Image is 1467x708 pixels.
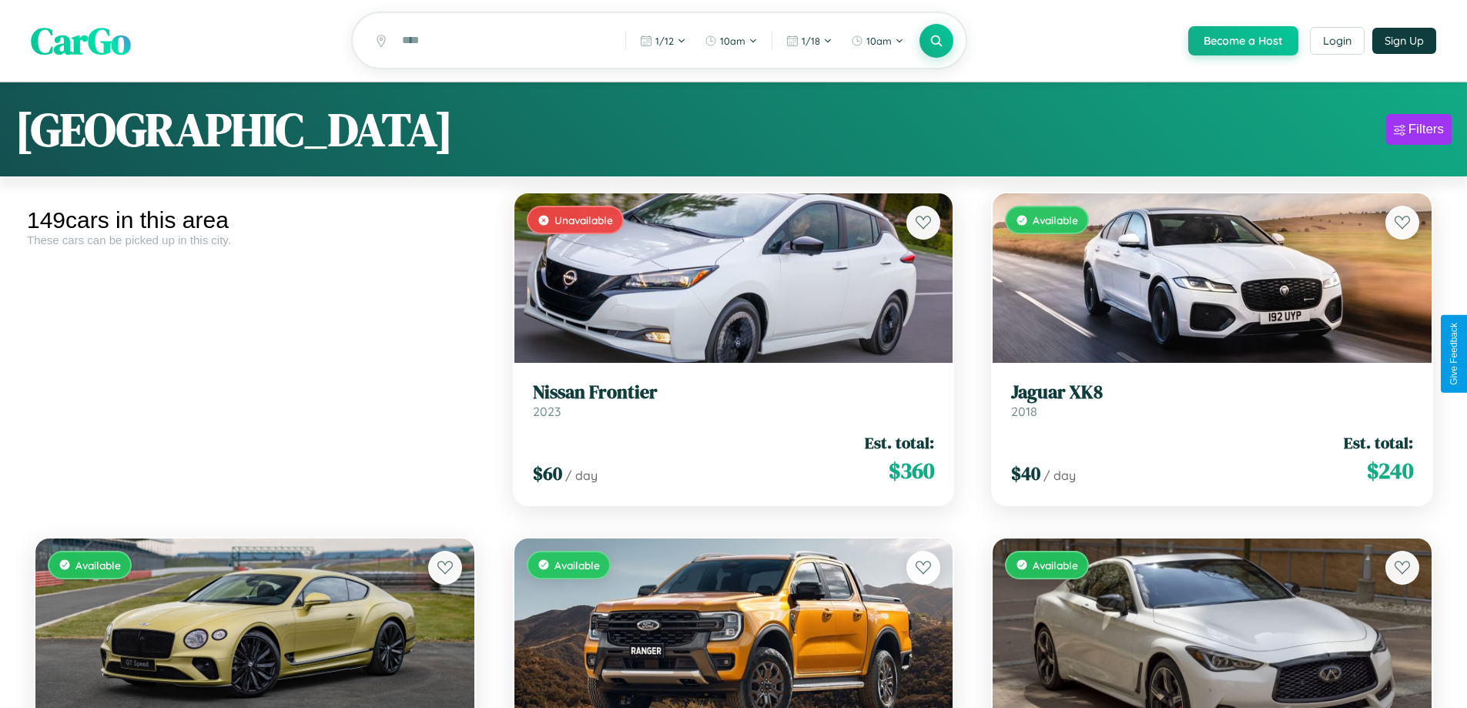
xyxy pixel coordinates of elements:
button: Become a Host [1188,26,1298,55]
span: Available [1033,213,1078,226]
span: $ 240 [1367,455,1413,486]
h3: Jaguar XK8 [1011,381,1413,404]
div: These cars can be picked up in this city. [27,233,483,247]
span: $ 60 [533,461,562,486]
button: Sign Up [1372,28,1436,54]
span: CarGo [31,15,131,66]
div: Give Feedback [1449,323,1459,385]
span: / day [1043,468,1076,483]
button: Filters [1386,114,1452,145]
span: 10am [866,35,892,47]
button: 10am [697,29,765,53]
span: Unavailable [554,213,613,226]
h1: [GEOGRAPHIC_DATA] [15,98,453,161]
span: Available [75,559,121,572]
button: Login [1310,27,1365,55]
div: Filters [1408,122,1444,137]
div: 149 cars in this area [27,207,483,233]
span: 2018 [1011,404,1037,419]
span: Est. total: [1344,431,1413,454]
span: / day [565,468,598,483]
span: $ 360 [889,455,934,486]
span: 1 / 12 [655,35,674,47]
a: Jaguar XK82018 [1011,381,1413,419]
a: Nissan Frontier2023 [533,381,935,419]
span: Available [1033,559,1078,572]
span: Available [554,559,600,572]
span: 1 / 18 [802,35,820,47]
button: 1/12 [632,29,694,53]
span: $ 40 [1011,461,1040,486]
span: Est. total: [865,431,934,454]
span: 10am [720,35,745,47]
h3: Nissan Frontier [533,381,935,404]
button: 10am [843,29,912,53]
span: 2023 [533,404,561,419]
button: 1/18 [779,29,840,53]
